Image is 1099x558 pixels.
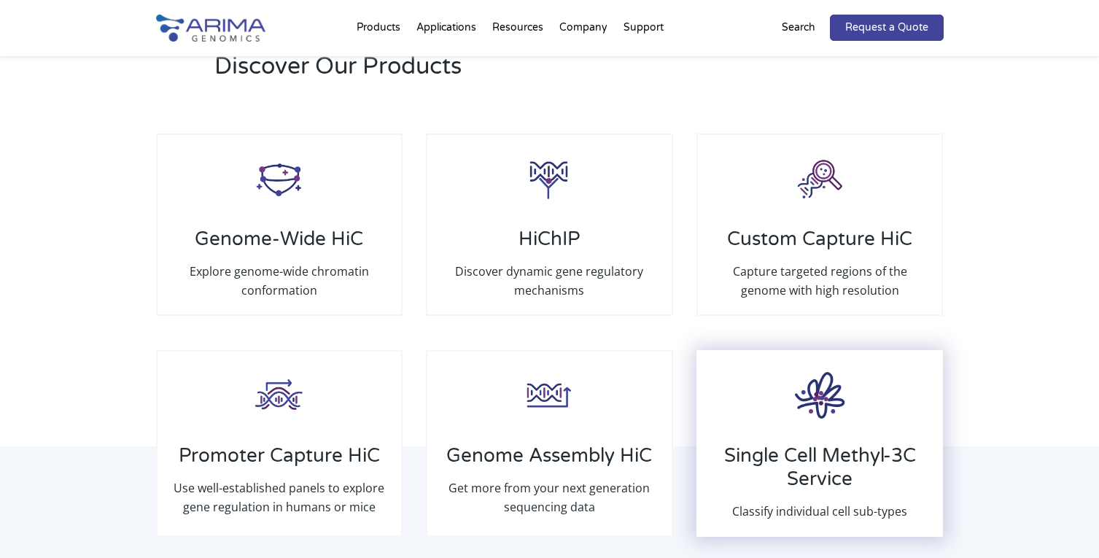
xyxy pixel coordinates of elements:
[172,262,387,300] p: Explore genome-wide chromatin conformation
[782,18,815,37] p: Search
[1026,488,1099,558] iframe: Chat Widget
[712,444,927,502] h3: Single Cell Methyl-3C Service
[830,15,944,41] a: Request a Quote
[172,444,387,478] h3: Promoter Capture HiC
[156,15,265,42] img: Arima-Genomics-logo
[172,228,387,262] h3: Genome-Wide HiC
[442,228,656,262] h3: HiChIP
[520,366,578,425] img: High-Coverage-HiC_Icon_Arima-Genomics.png
[791,150,849,208] img: Capture-HiC_Icon_Arima-Genomics.png
[250,150,308,208] img: HiC_Icon_Arima-Genomics.png
[712,228,927,262] h3: Custom Capture HiC
[442,262,656,300] p: Discover dynamic gene regulatory mechanisms
[442,478,656,516] p: Get more from your next generation sequencing data
[442,444,656,478] h3: Genome Assembly HiC
[712,502,927,521] p: Classify individual cell sub-types
[712,262,927,300] p: Capture targeted regions of the genome with high resolution
[214,50,736,94] h2: Discover Our Products
[789,366,850,425] img: Epigenetics_Icon_Arima-Genomics-e1638241835481.png
[520,150,578,208] img: HiCHiP_Icon_Arima-Genomics.png
[250,366,308,425] img: Promoter-HiC_Icon_Arima-Genomics.png
[172,478,387,516] p: Use well-established panels to explore gene regulation in humans or mice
